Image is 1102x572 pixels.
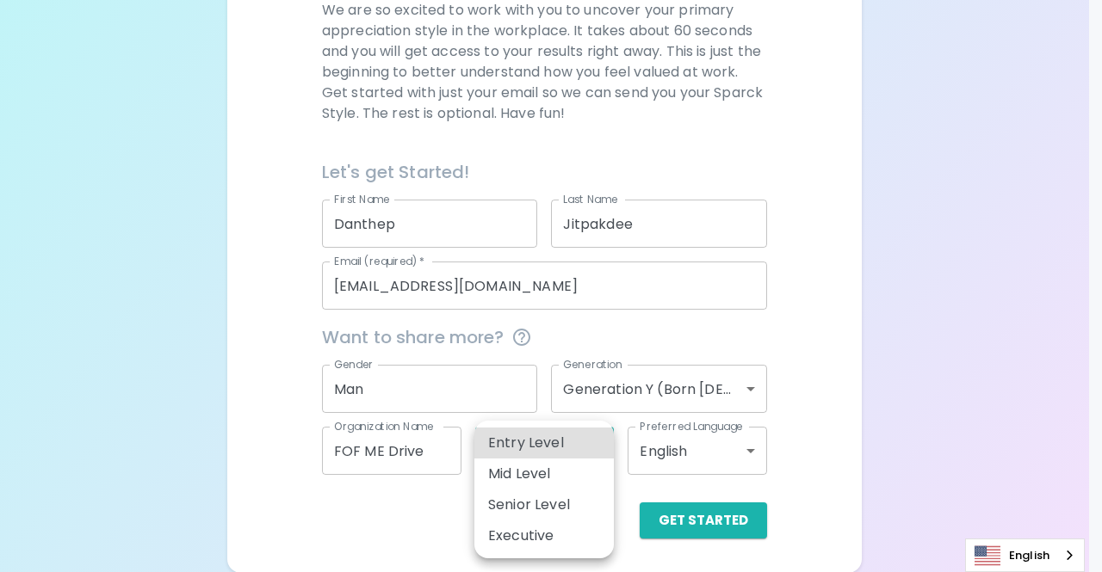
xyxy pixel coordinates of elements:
[965,538,1085,572] div: Language
[966,539,1084,571] a: English
[474,427,614,458] li: Entry Level
[474,520,614,551] li: Executive
[474,489,614,520] li: Senior Level
[965,538,1085,572] aside: Language selected: English
[474,458,614,489] li: Mid Level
